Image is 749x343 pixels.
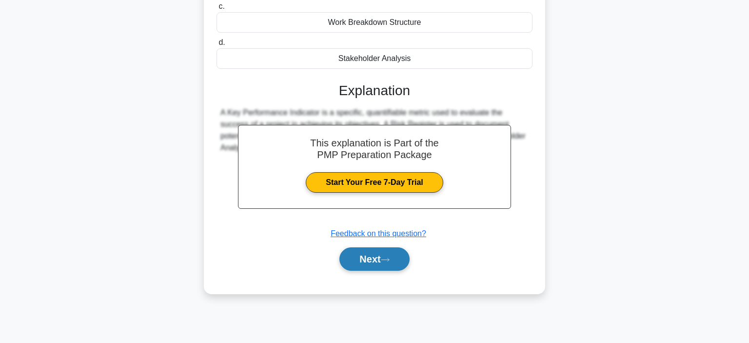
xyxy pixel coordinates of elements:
div: Stakeholder Analysis [217,48,532,69]
span: d. [218,38,225,46]
span: c. [218,2,224,10]
div: A Key Performance Indicator is a specific, quantifiable metric used to evaluate the success of a ... [220,107,529,154]
h3: Explanation [222,82,527,99]
a: Start Your Free 7-Day Trial [306,172,443,193]
a: Feedback on this question? [331,229,426,238]
button: Next [339,247,409,271]
div: Work Breakdown Structure [217,12,532,33]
